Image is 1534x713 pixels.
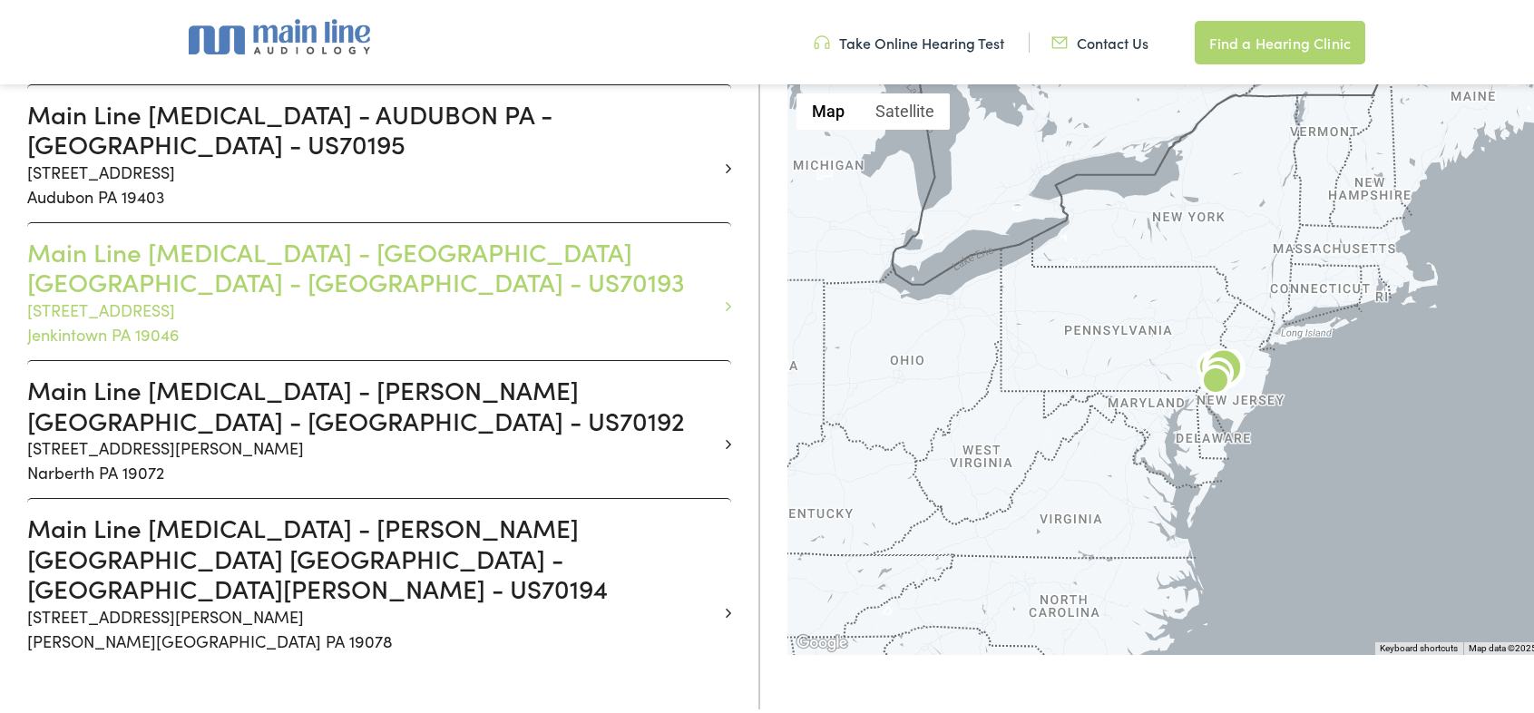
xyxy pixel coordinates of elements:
img: Main Line Audiology [175,16,370,52]
h3: Main Line [MEDICAL_DATA] - [PERSON_NAME][GEOGRAPHIC_DATA] - [GEOGRAPHIC_DATA] - US70192 [27,372,718,433]
h3: Main Line [MEDICAL_DATA] - [GEOGRAPHIC_DATA] [GEOGRAPHIC_DATA] - [GEOGRAPHIC_DATA] - US70193 [27,234,718,295]
a: Main Line [MEDICAL_DATA] - [PERSON_NAME][GEOGRAPHIC_DATA] [GEOGRAPHIC_DATA] - [GEOGRAPHIC_DATA][P... [27,510,718,650]
p: [STREET_ADDRESS] Jenkintown PA 19046 [27,295,718,344]
h3: Main Line [MEDICAL_DATA] - AUDUBON PA - [GEOGRAPHIC_DATA] - US70195 [27,96,718,157]
a: Take Online Hearing Test [814,30,1004,50]
p: [STREET_ADDRESS][PERSON_NAME] Narberth PA 19072 [27,433,718,482]
a: Find a Hearing Clinic [1195,18,1365,62]
a: Main Line [MEDICAL_DATA] - [PERSON_NAME][GEOGRAPHIC_DATA] - [GEOGRAPHIC_DATA] - US70192 [STREET_A... [27,372,718,482]
a: Main Line Audiology [175,9,384,63]
h3: Main Line [MEDICAL_DATA] - [PERSON_NAME][GEOGRAPHIC_DATA] [GEOGRAPHIC_DATA] - [GEOGRAPHIC_DATA][P... [27,510,718,601]
p: [STREET_ADDRESS][PERSON_NAME] [PERSON_NAME][GEOGRAPHIC_DATA] PA 19078 [27,601,718,650]
a: Main Line [MEDICAL_DATA] - AUDUBON PA - [GEOGRAPHIC_DATA] - US70195 [STREET_ADDRESS]Audubon PA 19403 [27,96,718,206]
a: Contact Us [1051,30,1148,50]
a: Main Line [MEDICAL_DATA] - [GEOGRAPHIC_DATA] [GEOGRAPHIC_DATA] - [GEOGRAPHIC_DATA] - US70193 [STR... [27,234,718,344]
p: [STREET_ADDRESS] Audubon PA 19403 [27,157,718,206]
